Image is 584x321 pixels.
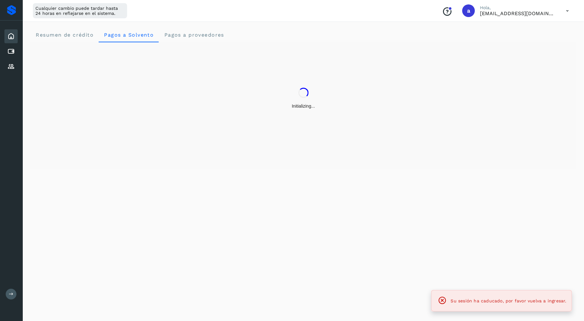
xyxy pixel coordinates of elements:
[4,45,18,58] div: Cuentas por pagar
[451,298,567,303] span: Su sesión ha caducado, por favor vuelva a ingresar.
[480,10,556,16] p: administracion@logistify.com.mx
[4,60,18,74] div: Proveedores
[35,32,94,38] span: Resumen de crédito
[480,5,556,10] p: Hola,
[164,32,224,38] span: Pagos a proveedores
[33,3,127,18] div: Cualquier cambio puede tardar hasta 24 horas en reflejarse en el sistema.
[104,32,154,38] span: Pagos a Solvento
[4,29,18,43] div: Inicio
